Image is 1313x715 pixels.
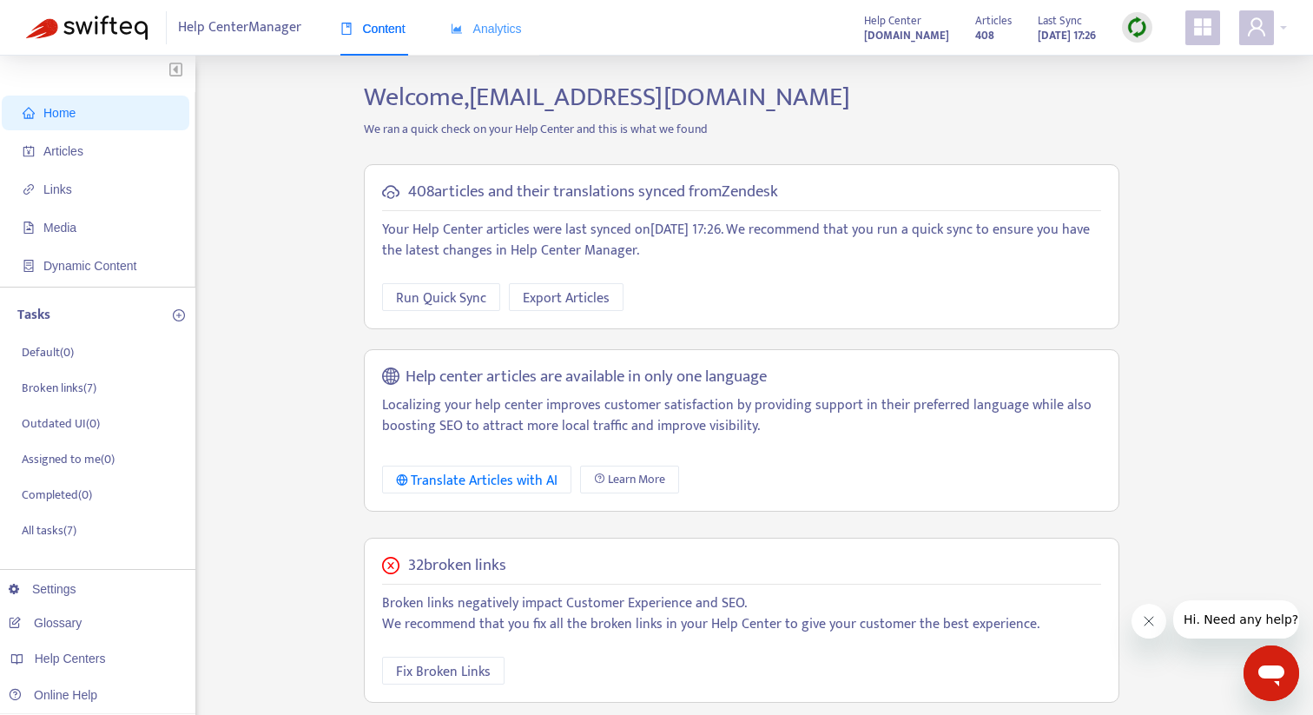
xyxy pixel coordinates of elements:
[364,76,850,119] span: Welcome, [EMAIL_ADDRESS][DOMAIN_NAME]
[580,466,679,493] a: Learn More
[22,521,76,540] p: All tasks ( 7 )
[43,259,136,273] span: Dynamic Content
[408,556,506,576] h5: 32 broken links
[382,466,572,493] button: Translate Articles with AI
[382,557,399,574] span: close-circle
[1038,26,1096,45] strong: [DATE] 17:26
[340,22,406,36] span: Content
[22,450,115,468] p: Assigned to me ( 0 )
[975,26,994,45] strong: 408
[382,283,500,311] button: Run Quick Sync
[396,470,558,492] div: Translate Articles with AI
[43,144,83,158] span: Articles
[43,106,76,120] span: Home
[351,120,1132,138] p: We ran a quick check on your Help Center and this is what we found
[382,395,1101,437] p: Localizing your help center improves customer satisfaction by providing support in their preferre...
[1246,17,1267,37] span: user
[23,145,35,157] span: account-book
[864,25,949,45] a: [DOMAIN_NAME]
[396,661,491,683] span: Fix Broken Links
[382,657,505,685] button: Fix Broken Links
[35,652,106,665] span: Help Centers
[1126,17,1148,38] img: sync.dc5367851b00ba804db3.png
[608,470,665,489] span: Learn More
[26,16,148,40] img: Swifteq
[17,305,50,326] p: Tasks
[1192,17,1213,37] span: appstore
[43,182,72,196] span: Links
[9,582,76,596] a: Settings
[408,182,778,202] h5: 408 articles and their translations synced from Zendesk
[173,309,185,321] span: plus-circle
[396,288,486,309] span: Run Quick Sync
[43,221,76,235] span: Media
[1132,604,1166,639] iframe: Close message
[382,367,399,387] span: global
[23,260,35,272] span: container
[22,414,100,433] p: Outdated UI ( 0 )
[864,11,921,30] span: Help Center
[23,107,35,119] span: home
[451,23,463,35] span: area-chart
[1173,600,1299,639] iframe: Message from company
[23,183,35,195] span: link
[22,486,92,504] p: Completed ( 0 )
[382,220,1101,262] p: Your Help Center articles were last synced on [DATE] 17:26 . We recommend that you run a quick sy...
[975,11,1012,30] span: Articles
[382,593,1101,635] p: Broken links negatively impact Customer Experience and SEO. We recommend that you fix all the bro...
[1038,11,1082,30] span: Last Sync
[509,283,624,311] button: Export Articles
[340,23,353,35] span: book
[22,343,74,361] p: Default ( 0 )
[9,616,82,630] a: Glossary
[178,11,301,44] span: Help Center Manager
[1244,645,1299,701] iframe: Button to launch messaging window
[523,288,610,309] span: Export Articles
[451,22,522,36] span: Analytics
[23,222,35,234] span: file-image
[22,379,96,397] p: Broken links ( 7 )
[9,688,97,702] a: Online Help
[406,367,767,387] h5: Help center articles are available in only one language
[864,26,949,45] strong: [DOMAIN_NAME]
[382,183,399,201] span: cloud-sync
